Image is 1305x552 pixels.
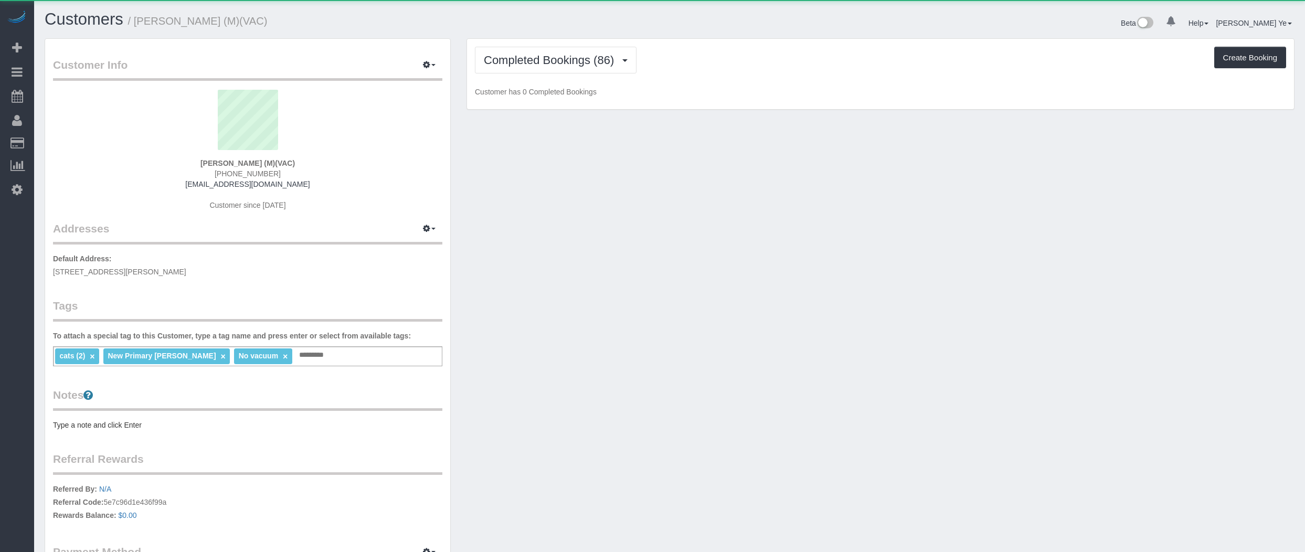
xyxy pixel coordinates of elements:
img: New interface [1136,17,1153,30]
legend: Tags [53,298,442,322]
a: [PERSON_NAME] Ye [1216,19,1292,27]
p: 5e7c96d1e436f99a [53,484,442,523]
span: No vacuum [239,352,278,360]
small: / [PERSON_NAME] (M)(VAC) [128,15,268,27]
label: To attach a special tag to this Customer, type a tag name and press enter or select from availabl... [53,331,411,341]
a: N/A [99,485,111,493]
pre: Type a note and click Enter [53,420,442,430]
button: Create Booking [1214,47,1286,69]
a: $0.00 [119,511,137,519]
label: Referral Code: [53,497,103,507]
a: Help [1189,19,1209,27]
img: Automaid Logo [6,10,27,25]
span: Customer since [DATE] [209,201,285,209]
a: [EMAIL_ADDRESS][DOMAIN_NAME] [185,180,310,188]
a: Beta [1121,19,1153,27]
span: [PHONE_NUMBER] [215,169,281,178]
legend: Customer Info [53,57,442,81]
legend: Notes [53,387,442,411]
span: New Primary [PERSON_NAME] [108,352,216,360]
span: Completed Bookings (86) [484,54,619,67]
p: Customer has 0 Completed Bookings [475,87,1286,97]
span: cats (2) [59,352,85,360]
label: Rewards Balance: [53,510,116,521]
a: × [90,352,94,361]
label: Referred By: [53,484,97,494]
button: Completed Bookings (86) [475,47,636,73]
a: Customers [45,10,123,28]
span: [STREET_ADDRESS][PERSON_NAME] [53,268,186,276]
a: × [221,352,226,361]
legend: Referral Rewards [53,451,442,475]
label: Default Address: [53,253,112,264]
strong: [PERSON_NAME] (M)(VAC) [200,159,295,167]
a: × [283,352,288,361]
